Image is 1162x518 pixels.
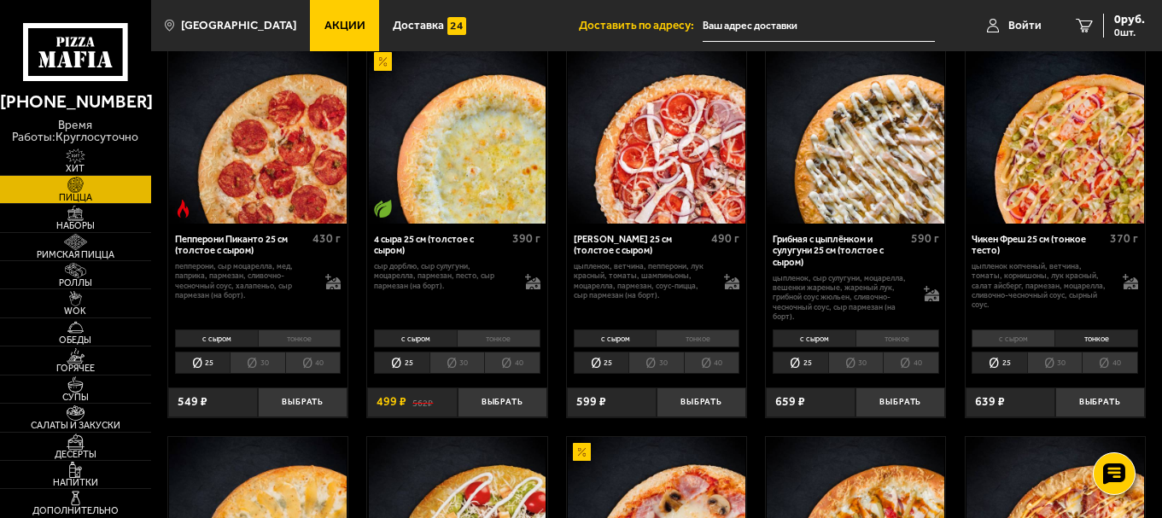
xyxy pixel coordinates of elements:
li: 40 [285,352,342,374]
li: 30 [230,352,285,374]
span: 430 г [312,231,341,246]
li: 25 [374,352,429,374]
span: 370 г [1110,231,1138,246]
a: Петровская 25 см (толстое с сыром) [567,46,746,224]
img: 4 сыра 25 см (толстое с сыром) [369,46,546,224]
span: Акции [324,20,365,32]
p: пепперони, сыр Моцарелла, мед, паприка, пармезан, сливочно-чесночный соус, халапеньо, сыр пармеза... [175,261,313,300]
button: Выбрать [258,387,347,417]
li: 30 [828,352,884,374]
li: с сыром [773,329,855,347]
li: 40 [684,352,740,374]
div: Грибная с цыплёнком и сулугуни 25 см (толстое с сыром) [773,234,907,269]
span: 659 ₽ [775,396,805,408]
img: Акционный [573,443,591,461]
button: Выбрать [458,387,547,417]
li: 25 [972,352,1027,374]
img: Акционный [374,52,392,70]
input: Ваш адрес доставки [703,10,935,42]
li: 40 [1082,352,1138,374]
span: Доставка [393,20,444,32]
li: с сыром [972,329,1054,347]
li: с сыром [175,329,258,347]
a: АкционныйВегетарианское блюдо4 сыра 25 см (толстое с сыром) [367,46,546,224]
a: Чикен Фреш 25 см (тонкое тесто) [966,46,1145,224]
li: 30 [628,352,684,374]
span: 390 г [512,231,540,246]
p: цыпленок, ветчина, пепперони, лук красный, томаты, шампиньоны, моцарелла, пармезан, соус-пицца, с... [574,261,712,300]
li: тонкое [457,329,540,347]
p: цыпленок, сыр сулугуни, моцарелла, вешенки жареные, жареный лук, грибной соус Жюльен, сливочно-че... [773,273,911,322]
div: Пепперони Пиканто 25 см (толстое с сыром) [175,234,309,257]
li: 25 [773,352,828,374]
s: 562 ₽ [412,396,433,408]
img: Вегетарианское блюдо [374,200,392,218]
p: сыр дорблю, сыр сулугуни, моцарелла, пармезан, песто, сыр пармезан (на борт). [374,261,512,290]
img: Чикен Фреш 25 см (тонкое тесто) [966,46,1144,224]
p: цыпленок копченый, ветчина, томаты, корнишоны, лук красный, салат айсберг, пармезан, моцарелла, с... [972,261,1110,310]
span: 549 ₽ [178,396,207,408]
a: Острое блюдоПепперони Пиканто 25 см (толстое с сыром) [168,46,347,224]
li: тонкое [258,329,342,347]
li: 25 [574,352,629,374]
button: Выбрать [657,387,746,417]
span: 590 г [911,231,939,246]
li: тонкое [855,329,939,347]
div: [PERSON_NAME] 25 см (толстое с сыром) [574,234,708,257]
li: 40 [484,352,540,374]
span: Войти [1008,20,1042,32]
img: Острое блюдо [174,200,192,218]
img: 15daf4d41897b9f0e9f617042186c801.svg [447,17,465,35]
li: 30 [1027,352,1083,374]
span: 0 руб. [1114,14,1145,26]
li: с сыром [574,329,657,347]
li: 40 [883,352,939,374]
span: 490 г [711,231,739,246]
span: [GEOGRAPHIC_DATA] [181,20,296,32]
span: Доставить по адресу: [579,20,703,32]
img: Петровская 25 см (толстое с сыром) [568,46,745,224]
li: с сыром [374,329,457,347]
span: 599 ₽ [576,396,606,408]
li: тонкое [656,329,739,347]
span: 0 шт. [1114,27,1145,38]
li: 30 [429,352,485,374]
button: Выбрать [855,387,945,417]
span: 499 ₽ [377,396,406,408]
a: Грибная с цыплёнком и сулугуни 25 см (толстое с сыром) [766,46,945,224]
img: Грибная с цыплёнком и сулугуни 25 см (толстое с сыром) [767,46,944,224]
div: Чикен Фреш 25 см (тонкое тесто) [972,234,1106,257]
li: тонкое [1054,329,1138,347]
button: Выбрать [1055,387,1145,417]
span: 639 ₽ [975,396,1005,408]
li: 25 [175,352,231,374]
div: 4 сыра 25 см (толстое с сыром) [374,234,508,257]
img: Пепперони Пиканто 25 см (толстое с сыром) [169,46,347,224]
